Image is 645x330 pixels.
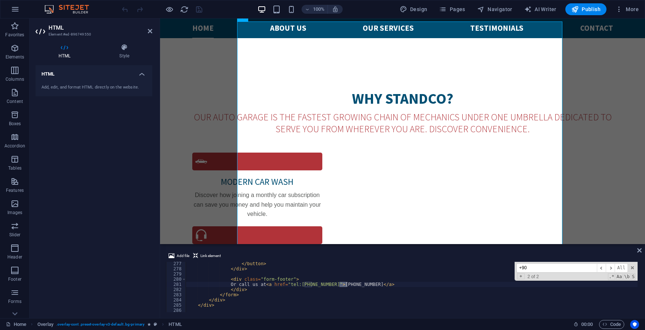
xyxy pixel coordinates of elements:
[8,165,21,171] p: Tables
[167,251,190,260] button: Add file
[6,187,24,193] p: Features
[571,6,601,13] span: Publish
[517,273,524,279] span: Toggle Replace mode
[597,263,606,273] span: ​
[166,266,186,271] div: 278
[180,5,189,14] button: reload
[573,320,593,329] h6: Session time
[602,320,621,329] span: Code
[313,5,325,14] h6: 100%
[166,271,186,277] div: 279
[616,273,623,280] span: CaseSensitive Search
[180,5,189,14] i: Reload page
[525,274,542,279] span: 2 of 2
[608,273,615,280] span: RegExp Search
[624,273,631,280] span: Whole Word Search
[397,3,430,15] button: Design
[400,6,428,13] span: Design
[36,65,152,79] h4: HTML
[166,303,186,308] div: 285
[49,24,152,31] h2: HTML
[599,320,624,329] button: Code
[7,254,22,260] p: Header
[165,5,174,14] button: Click here to leave preview mode and continue editing
[169,320,182,329] span: Click to select. Double-click to edit
[612,3,642,15] button: More
[166,308,186,313] div: 286
[439,6,465,13] span: Pages
[56,320,144,329] span: . overlay-cont .preset-overlay-v3-default .bg-primary
[166,277,186,282] div: 280
[7,99,23,104] p: Content
[302,5,328,14] button: 100%
[147,322,151,326] i: Element contains an animation
[615,6,639,13] span: More
[8,276,21,282] p: Footer
[192,251,222,260] button: Link element
[581,320,593,329] span: 00 00
[166,282,186,287] div: 281
[516,263,597,273] input: Search for
[200,251,221,260] span: Link element
[615,263,628,273] span: Alt-Enter
[7,210,23,216] p: Images
[524,6,556,13] span: AI Writer
[631,273,635,280] span: Search In Selection
[4,143,25,149] p: Accordion
[5,32,24,38] p: Favorites
[166,287,186,292] div: 282
[43,5,98,14] img: Editor Logo
[565,3,606,15] button: Publish
[9,121,21,127] p: Boxes
[474,3,515,15] button: Navigator
[49,31,137,38] h3: Element #ed-896749550
[166,297,186,303] div: 284
[96,44,152,59] h4: Style
[166,292,186,297] div: 283
[606,263,615,273] span: ​
[521,3,559,15] button: AI Writer
[177,251,189,260] span: Add file
[6,320,26,329] a: Click to cancel selection. Double-click to open Pages
[36,44,96,59] h4: HTML
[436,3,468,15] button: Pages
[37,320,54,329] span: Click to select. Double-click to edit
[586,321,588,327] span: :
[630,320,639,329] button: Usercentrics
[32,172,163,200] div: Discover how joining a monthly car subscription can save you money and help you maintain your veh...
[154,322,157,326] i: This element is a customizable preset
[397,3,430,15] div: Design (Ctrl+Alt+Y)
[477,6,512,13] span: Navigator
[166,261,186,266] div: 277
[6,54,24,60] p: Elements
[8,299,21,304] p: Forms
[41,84,146,91] div: Add, edit, and format HTML directly on the website.
[9,232,21,238] p: Slider
[37,320,182,329] nav: breadcrumb
[6,76,24,82] p: Columns
[332,6,339,13] i: On resize automatically adjust zoom level to fit chosen device.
